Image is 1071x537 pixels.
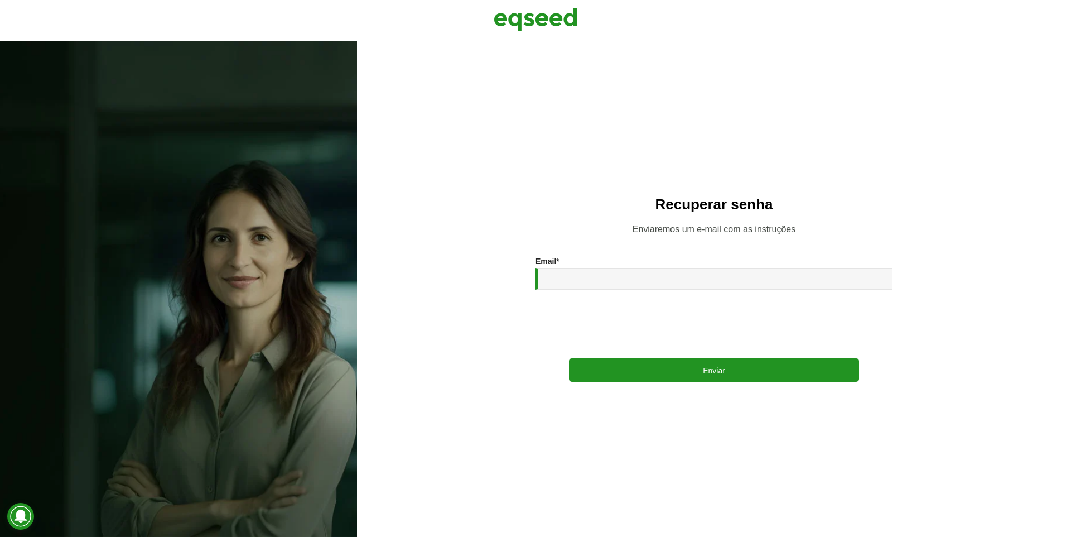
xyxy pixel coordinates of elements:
[556,257,559,266] span: Este campo é obrigatório.
[379,196,1049,213] h2: Recuperar senha
[494,6,577,33] img: EqSeed Logo
[535,257,559,265] label: Email
[379,224,1049,234] p: Enviaremos um e-mail com as instruções
[629,301,799,344] iframe: reCAPTCHA
[569,358,859,382] button: Enviar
